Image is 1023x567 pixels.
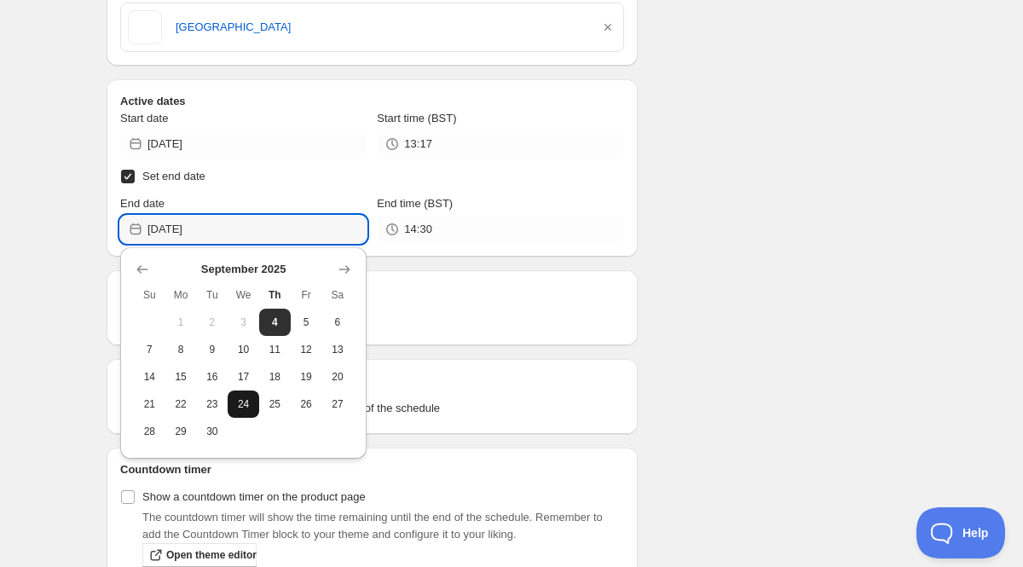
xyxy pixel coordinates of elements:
button: Sunday September 14 2025 [134,363,165,391]
span: 26 [298,397,315,411]
button: Tuesday September 23 2025 [197,391,228,418]
button: Monday September 1 2025 [165,309,197,336]
button: Show next month, October 2025 [332,257,356,281]
span: We [234,288,252,302]
button: Saturday September 6 2025 [322,309,354,336]
button: Wednesday September 24 2025 [228,391,259,418]
span: Sa [329,288,347,302]
span: Th [266,288,284,302]
span: 27 [329,397,347,411]
button: Show previous month, August 2025 [130,257,154,281]
button: Sunday September 21 2025 [134,391,165,418]
span: Start date [120,112,168,124]
th: Monday [165,281,197,309]
button: Wednesday September 3 2025 [228,309,259,336]
span: 17 [234,370,252,384]
span: 9 [204,343,222,356]
span: 22 [172,397,190,411]
span: 25 [266,397,284,411]
span: Tu [204,288,222,302]
span: 21 [141,397,159,411]
span: Fr [298,288,315,302]
span: Su [141,288,159,302]
span: 20 [329,370,347,384]
button: Saturday September 20 2025 [322,363,354,391]
button: Friday September 5 2025 [291,309,322,336]
button: Tuesday September 30 2025 [197,418,228,445]
th: Saturday [322,281,354,309]
button: Monday September 8 2025 [165,336,197,363]
h2: Active dates [120,93,624,110]
button: Friday September 19 2025 [291,363,322,391]
span: 2 [204,315,222,329]
button: Wednesday September 17 2025 [228,363,259,391]
th: Tuesday [197,281,228,309]
button: Thursday September 11 2025 [259,336,291,363]
a: Open theme editor [142,543,257,567]
span: 16 [204,370,222,384]
span: 7 [141,343,159,356]
span: 5 [298,315,315,329]
span: Show a countdown timer on the product page [142,490,366,503]
span: 1 [172,315,190,329]
button: Sunday September 28 2025 [134,418,165,445]
span: 19 [298,370,315,384]
span: 28 [141,425,159,438]
button: Tuesday September 16 2025 [197,363,228,391]
p: The countdown timer will show the time remaining until the end of the schedule. Remember to add t... [142,509,624,543]
h2: Repeating [120,284,624,301]
button: Thursday September 18 2025 [259,363,291,391]
span: 6 [329,315,347,329]
button: Friday September 26 2025 [291,391,322,418]
span: 8 [172,343,190,356]
th: Friday [291,281,322,309]
span: 10 [234,343,252,356]
iframe: Toggle Customer Support [916,507,1006,558]
button: Wednesday September 10 2025 [228,336,259,363]
span: 11 [266,343,284,356]
button: Today Thursday September 4 2025 [259,309,291,336]
span: Set end date [142,170,205,182]
span: End date [120,197,165,210]
button: Friday September 12 2025 [291,336,322,363]
span: Start time (BST) [377,112,456,124]
span: 24 [234,397,252,411]
span: 13 [329,343,347,356]
span: Mo [172,288,190,302]
span: 23 [204,397,222,411]
button: Saturday September 27 2025 [322,391,354,418]
a: [GEOGRAPHIC_DATA] [176,19,586,36]
span: 14 [141,370,159,384]
button: Tuesday September 9 2025 [197,336,228,363]
th: Thursday [259,281,291,309]
th: Sunday [134,281,165,309]
button: Tuesday September 2 2025 [197,309,228,336]
span: 18 [266,370,284,384]
span: End time (BST) [377,197,453,210]
button: Monday September 22 2025 [165,391,197,418]
span: 30 [204,425,222,438]
button: Sunday September 7 2025 [134,336,165,363]
span: 4 [266,315,284,329]
th: Wednesday [228,281,259,309]
button: Thursday September 25 2025 [259,391,291,418]
span: 3 [234,315,252,329]
button: Saturday September 13 2025 [322,336,354,363]
h2: Countdown timer [120,461,624,478]
button: Monday September 15 2025 [165,363,197,391]
span: 15 [172,370,190,384]
button: Monday September 29 2025 [165,418,197,445]
span: 29 [172,425,190,438]
h2: Tags [120,373,624,390]
span: 12 [298,343,315,356]
span: Open theme editor [166,548,257,562]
